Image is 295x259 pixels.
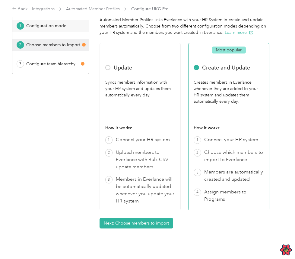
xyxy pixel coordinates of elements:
button: 2Choose members to import [12,39,89,51]
div: Choose which members to import to Everlance [204,149,264,163]
div: Back [12,5,28,13]
a: Integrations [32,6,55,11]
span: Configure UKG Pro [131,6,169,12]
div: Configure team hierarchy [26,61,79,67]
div: 1 [17,22,24,30]
div: Automated Member Profiles links Everlance with your HR System to create and update members automa... [100,17,269,36]
div: Members are automatically created and updated [204,169,264,183]
div: Creates members in Everlance whenever they are added to your HR system and updates them automatic... [194,79,264,117]
button: 1Configuration mode [12,20,89,32]
iframe: Everlance-gr Chat Button Frame [261,225,295,259]
div: Syncs members information with your HR system and updates them automatically every day. [105,79,175,117]
div: Assign members to Programs [204,189,264,203]
span: 2 [194,149,201,157]
span: 1 [105,136,113,144]
button: Next: Choose members to import [100,218,173,228]
span: 2 [105,149,113,157]
button: 3Configure team hierarchy [12,58,89,70]
a: Automated Member Profiles [66,6,120,11]
div: Choose members to import [26,42,80,48]
span: 1 [194,136,201,144]
div: Configuration mode [26,23,79,29]
div: How it works: [105,125,175,131]
div: 3 [17,60,24,68]
div: Connect your HR system [116,136,170,144]
span: 4 [194,189,201,196]
button: Learn more [225,29,253,36]
div: Update [114,64,132,71]
div: Upload members to Everlance with Bulk CSV update members [116,149,175,171]
div: Members in Everlance will be automatically updated whenever you update your HR system [116,176,175,205]
div: Connect your HR system [204,136,258,144]
span: 3 [105,176,113,183]
div: Create and Update [202,64,250,71]
span: 3 [194,169,201,176]
span: Most popular [212,47,246,53]
div: How it works: [194,125,264,131]
div: 2 [17,41,24,49]
button: Open React Query Devtools [280,244,292,256]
